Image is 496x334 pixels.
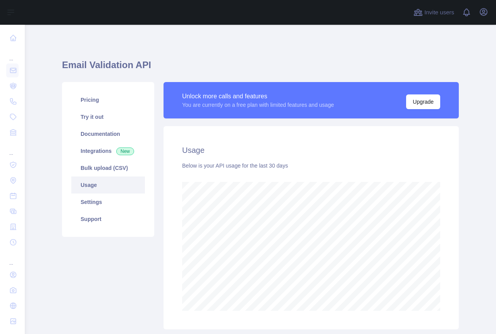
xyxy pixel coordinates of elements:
[62,59,459,77] h1: Email Validation API
[424,8,454,17] span: Invite users
[182,145,440,156] h2: Usage
[71,194,145,211] a: Settings
[182,162,440,170] div: Below is your API usage for the last 30 days
[71,91,145,108] a: Pricing
[71,211,145,228] a: Support
[182,101,334,109] div: You are currently on a free plan with limited features and usage
[71,125,145,142] a: Documentation
[406,94,440,109] button: Upgrade
[71,176,145,194] a: Usage
[71,108,145,125] a: Try it out
[71,142,145,159] a: Integrations New
[6,46,19,62] div: ...
[71,159,145,176] a: Bulk upload (CSV)
[116,147,134,155] span: New
[6,141,19,156] div: ...
[182,92,334,101] div: Unlock more calls and features
[6,251,19,266] div: ...
[412,6,456,19] button: Invite users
